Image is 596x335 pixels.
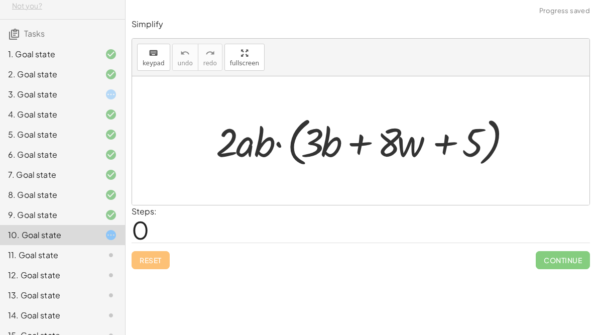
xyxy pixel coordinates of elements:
span: keypad [143,60,165,67]
div: 2. Goal state [8,68,89,80]
span: 0 [132,214,149,245]
i: Task started. [105,229,117,241]
i: keyboard [149,47,158,59]
div: 12. Goal state [8,269,89,281]
i: Task started. [105,88,117,100]
div: 7. Goal state [8,169,89,181]
div: Not you? [12,1,117,11]
i: Task not started. [105,249,117,261]
label: Steps: [132,206,157,216]
i: Task not started. [105,269,117,281]
span: fullscreen [230,60,259,67]
div: 5. Goal state [8,129,89,141]
div: 10. Goal state [8,229,89,241]
i: Task finished and correct. [105,149,117,161]
div: 11. Goal state [8,249,89,261]
span: Progress saved [539,6,590,16]
span: redo [203,60,217,67]
div: 4. Goal state [8,108,89,121]
button: keyboardkeypad [137,44,170,71]
i: Task finished and correct. [105,108,117,121]
div: 3. Goal state [8,88,89,100]
div: 14. Goal state [8,309,89,321]
i: Task finished and correct. [105,129,117,141]
div: 8. Goal state [8,189,89,201]
i: Task not started. [105,289,117,301]
i: Task finished and correct. [105,169,117,181]
div: 6. Goal state [8,149,89,161]
i: Task finished and correct. [105,48,117,60]
i: redo [205,47,215,59]
div: 13. Goal state [8,289,89,301]
i: Task finished and correct. [105,189,117,201]
i: Task not started. [105,309,117,321]
span: Tasks [24,28,45,39]
button: redoredo [198,44,222,71]
div: 9. Goal state [8,209,89,221]
button: undoundo [172,44,198,71]
i: undo [180,47,190,59]
span: undo [178,60,193,67]
div: 1. Goal state [8,48,89,60]
i: Task finished and correct. [105,209,117,221]
i: Task finished and correct. [105,68,117,80]
button: fullscreen [224,44,265,71]
p: Simplify [132,19,590,30]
